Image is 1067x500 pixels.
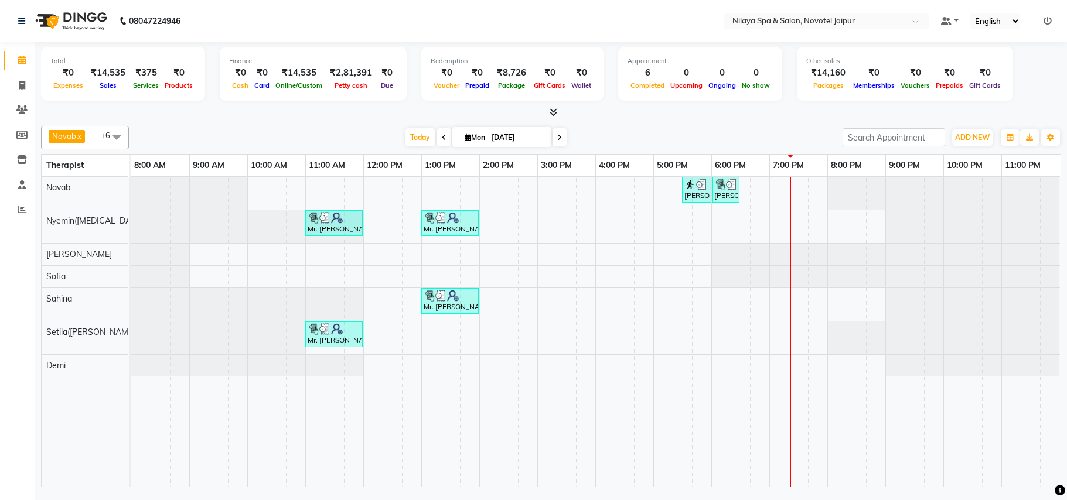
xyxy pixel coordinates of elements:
[531,66,568,80] div: ₹0
[86,66,130,80] div: ₹14,535
[667,66,705,80] div: 0
[229,66,251,80] div: ₹0
[377,66,397,80] div: ₹0
[405,128,435,146] span: Today
[492,66,531,80] div: ₹8,726
[531,81,568,90] span: Gift Cards
[596,157,633,174] a: 4:00 PM
[52,131,76,141] span: Navab
[50,56,196,66] div: Total
[248,157,290,174] a: 10:00 AM
[966,66,1004,80] div: ₹0
[705,66,739,80] div: 0
[431,56,594,66] div: Redemption
[97,81,120,90] span: Sales
[162,66,196,80] div: ₹0
[462,66,492,80] div: ₹0
[251,66,272,80] div: ₹0
[130,81,162,90] span: Services
[628,56,773,66] div: Appointment
[654,157,691,174] a: 5:00 PM
[422,290,478,312] div: Mr. [PERSON_NAME], TK02, 01:00 PM-02:00 PM, Deep Tissue Repair Therapy (For Women) 60 Min
[332,81,370,90] span: Petty cash
[50,81,86,90] span: Expenses
[46,271,66,282] span: Sofia
[952,129,993,146] button: ADD NEW
[568,81,594,90] span: Wallet
[30,5,110,37] img: logo
[933,81,966,90] span: Prepaids
[898,81,933,90] span: Vouchers
[431,81,462,90] span: Voucher
[272,81,325,90] span: Online/Custom
[770,157,807,174] a: 7:00 PM
[431,66,462,80] div: ₹0
[46,160,84,170] span: Therapist
[46,360,66,371] span: Demi
[628,66,667,80] div: 6
[272,66,325,80] div: ₹14,535
[462,133,488,142] span: Mon
[828,157,865,174] a: 8:00 PM
[806,66,850,80] div: ₹14,160
[50,66,86,80] div: ₹0
[101,131,119,140] span: +6
[229,81,251,90] span: Cash
[712,157,749,174] a: 6:00 PM
[162,81,196,90] span: Products
[306,157,348,174] a: 11:00 AM
[568,66,594,80] div: ₹0
[667,81,705,90] span: Upcoming
[46,182,70,193] span: Navab
[739,66,773,80] div: 0
[850,81,898,90] span: Memberships
[76,131,81,141] a: x
[1002,157,1044,174] a: 11:00 PM
[422,157,459,174] a: 1:00 PM
[850,66,898,80] div: ₹0
[364,157,405,174] a: 12:00 PM
[480,157,517,174] a: 2:00 PM
[46,327,138,337] span: Setila([PERSON_NAME])
[462,81,492,90] span: Prepaid
[739,81,773,90] span: No show
[886,157,923,174] a: 9:00 PM
[933,66,966,80] div: ₹0
[898,66,933,80] div: ₹0
[683,179,710,201] div: [PERSON_NAME], TK03, 05:30 PM-06:00 PM, Hair Cut ([DEMOGRAPHIC_DATA])
[306,212,362,234] div: Mr. [PERSON_NAME], TK02, 11:00 AM-12:00 PM, Deep Tissue Repair Therapy (For Men) 60 Min
[843,128,945,146] input: Search Appointment
[129,5,180,37] b: 08047224946
[488,129,547,146] input: 2025-09-01
[229,56,397,66] div: Finance
[810,81,847,90] span: Packages
[190,157,227,174] a: 9:00 AM
[628,81,667,90] span: Completed
[46,215,145,226] span: Nyemin([MEDICAL_DATA])
[130,66,162,80] div: ₹375
[131,157,169,174] a: 8:00 AM
[713,179,738,201] div: [PERSON_NAME], TK03, 06:00 PM-06:30 PM, Shampoo,Conditioner,Blowdry([DEMOGRAPHIC_DATA])
[966,81,1004,90] span: Gift Cards
[251,81,272,90] span: Card
[46,249,112,259] span: [PERSON_NAME]
[378,81,396,90] span: Due
[325,66,377,80] div: ₹2,81,391
[538,157,575,174] a: 3:00 PM
[806,56,1004,66] div: Other sales
[955,133,990,142] span: ADD NEW
[495,81,528,90] span: Package
[422,212,478,234] div: Mr. [PERSON_NAME], TK02, 01:00 PM-02:00 PM, Deep Tissue Repair Therapy (For Men) 60 Min
[46,293,72,304] span: Sahina
[306,323,362,345] div: Mr. [PERSON_NAME], TK02, 11:00 AM-12:00 PM, Deep Tissue Repair Therapy (For Women) 60 Min
[705,81,739,90] span: Ongoing
[944,157,986,174] a: 10:00 PM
